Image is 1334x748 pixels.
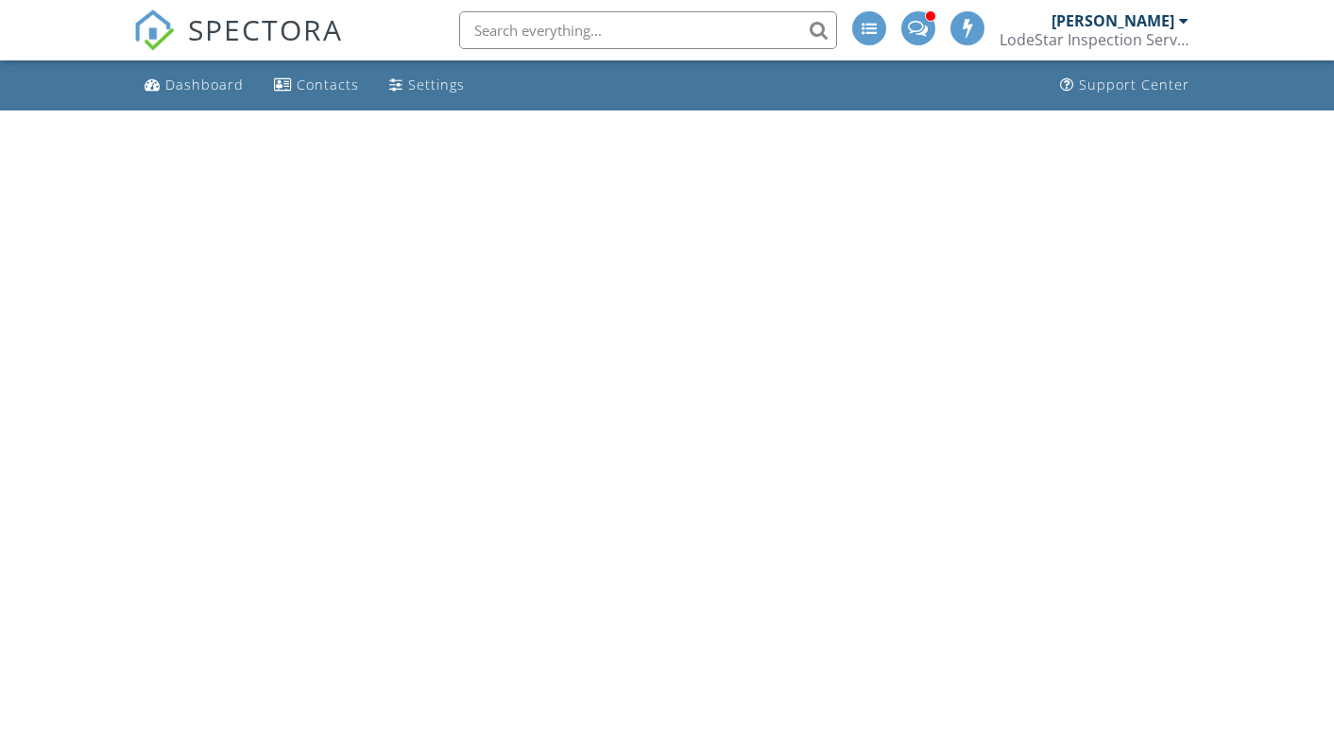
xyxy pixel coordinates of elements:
[1052,11,1174,30] div: [PERSON_NAME]
[266,68,367,103] a: Contacts
[133,9,175,51] img: The Best Home Inspection Software - Spectora
[165,76,244,93] div: Dashboard
[297,76,359,93] div: Contacts
[459,11,837,49] input: Search everything...
[188,9,343,49] span: SPECTORA
[137,68,251,103] a: Dashboard
[1000,30,1189,49] div: LodeStar Inspection Services
[1079,76,1189,93] div: Support Center
[408,76,465,93] div: Settings
[382,68,472,103] a: Settings
[133,25,343,65] a: SPECTORA
[1052,68,1197,103] a: Support Center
